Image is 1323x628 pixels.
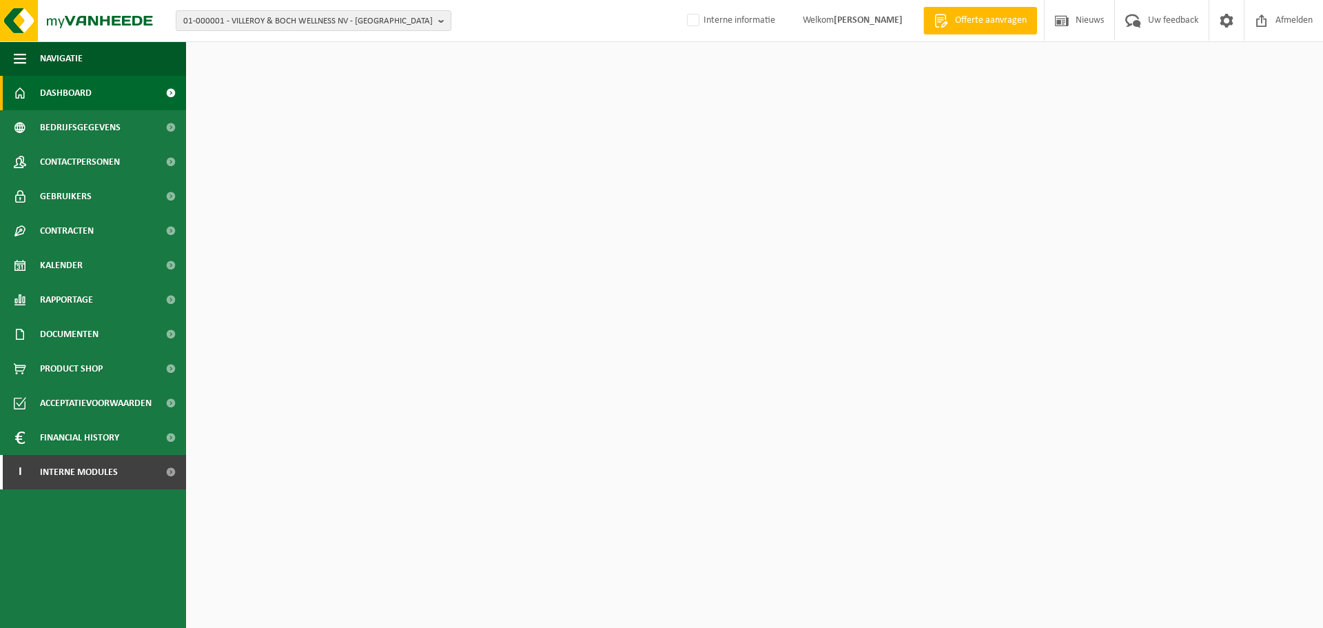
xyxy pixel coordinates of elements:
[834,15,903,26] strong: [PERSON_NAME]
[40,455,118,489] span: Interne modules
[40,179,92,214] span: Gebruikers
[40,283,93,317] span: Rapportage
[40,76,92,110] span: Dashboard
[40,145,120,179] span: Contactpersonen
[40,386,152,421] span: Acceptatievoorwaarden
[14,455,26,489] span: I
[40,41,83,76] span: Navigatie
[684,10,775,31] label: Interne informatie
[176,10,451,31] button: 01-000001 - VILLEROY & BOCH WELLNESS NV - [GEOGRAPHIC_DATA]
[923,7,1037,34] a: Offerte aanvragen
[40,248,83,283] span: Kalender
[40,421,119,455] span: Financial History
[40,214,94,248] span: Contracten
[40,110,121,145] span: Bedrijfsgegevens
[40,317,99,352] span: Documenten
[952,14,1030,28] span: Offerte aanvragen
[183,11,433,32] span: 01-000001 - VILLEROY & BOCH WELLNESS NV - [GEOGRAPHIC_DATA]
[40,352,103,386] span: Product Shop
